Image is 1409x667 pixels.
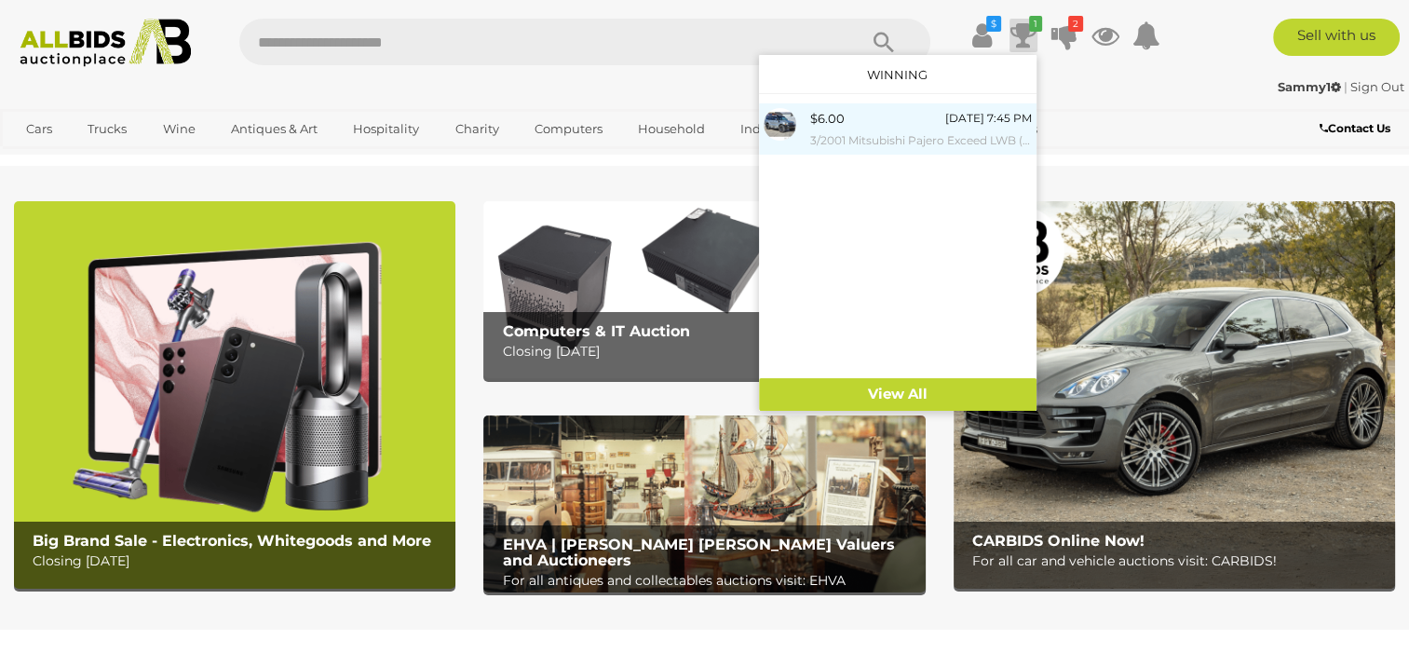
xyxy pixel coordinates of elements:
[483,201,925,378] a: Computers & IT Auction Computers & IT Auction Closing [DATE]
[759,103,1036,155] a: $6.00 [DATE] 7:45 PM 3/2001 Mitsubishi Pajero Exceed LWB (4x4) NM 4d Wagon Silver 3.5L
[219,114,330,144] a: Antiques & Art
[483,415,925,592] a: EHVA | Evans Hastings Valuers and Auctioneers EHVA | [PERSON_NAME] [PERSON_NAME] Valuers and Auct...
[33,532,431,550] b: Big Brand Sale - Electronics, Whitegoods and More
[502,340,915,363] p: Closing [DATE]
[764,108,796,141] img: 54049-1a_ex.jpg
[1278,79,1341,94] strong: Sammy1
[759,378,1036,411] a: View All
[972,550,1386,573] p: For all car and vehicle auctions visit: CARBIDS!
[972,532,1145,550] b: CARBIDS Online Now!
[33,550,446,573] p: Closing [DATE]
[1350,79,1404,94] a: Sign Out
[151,114,208,144] a: Wine
[502,322,689,340] b: Computers & IT Auction
[810,108,845,129] div: $6.00
[954,201,1395,589] img: CARBIDS Online Now!
[483,201,925,378] img: Computers & IT Auction
[502,536,894,570] b: EHVA | [PERSON_NAME] [PERSON_NAME] Valuers and Auctioneers
[969,19,996,52] a: $
[502,569,915,592] p: For all antiques and collectables auctions visit: EHVA
[1009,19,1037,52] a: 1
[728,114,811,144] a: Industrial
[75,114,139,144] a: Trucks
[14,144,170,175] a: [GEOGRAPHIC_DATA]
[483,415,925,592] img: EHVA | Evans Hastings Valuers and Auctioneers
[954,201,1395,589] a: CARBIDS Online Now! CARBIDS Online Now! For all car and vehicle auctions visit: CARBIDS!
[1278,79,1344,94] a: Sammy1
[1344,79,1348,94] span: |
[1273,19,1400,56] a: Sell with us
[626,114,717,144] a: Household
[810,130,1032,151] small: 3/2001 Mitsubishi Pajero Exceed LWB (4x4) NM 4d Wagon Silver 3.5L
[341,114,431,144] a: Hospitality
[14,201,455,589] a: Big Brand Sale - Electronics, Whitegoods and More Big Brand Sale - Electronics, Whitegoods and Mo...
[442,114,510,144] a: Charity
[14,114,64,144] a: Cars
[1068,16,1083,32] i: 2
[1029,16,1042,32] i: 1
[14,201,455,589] img: Big Brand Sale - Electronics, Whitegoods and More
[986,16,1001,32] i: $
[1320,118,1395,139] a: Contact Us
[1320,121,1390,135] b: Contact Us
[1050,19,1078,52] a: 2
[522,114,615,144] a: Computers
[945,108,1032,129] div: [DATE] 7:45 PM
[867,67,928,82] a: Winning
[837,19,930,65] button: Search
[10,19,200,67] img: Allbids.com.au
